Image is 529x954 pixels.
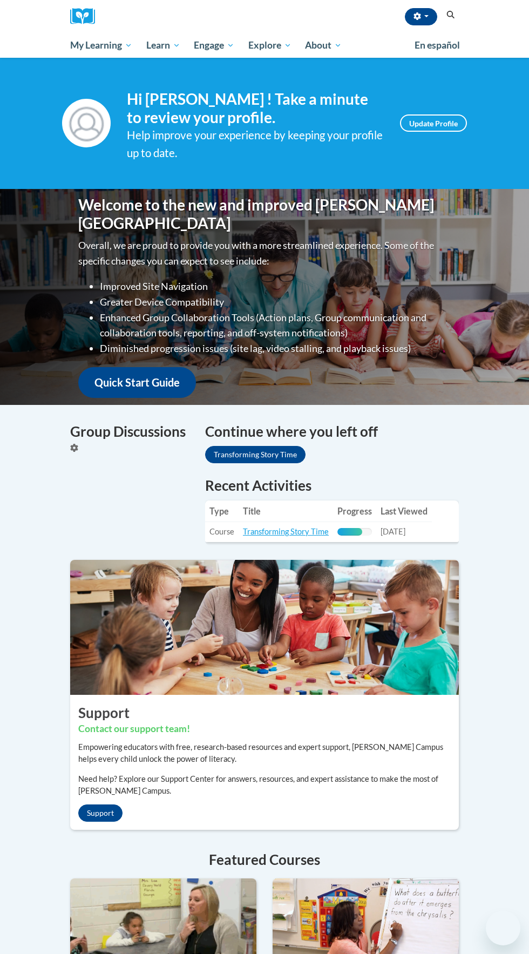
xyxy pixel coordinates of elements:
[333,500,376,522] th: Progress
[443,9,459,22] button: Search
[299,33,349,58] a: About
[241,33,299,58] a: Explore
[205,476,459,495] h1: Recent Activities
[62,99,111,147] img: Profile Image
[100,294,451,310] li: Greater Device Compatibility
[415,39,460,51] span: En español
[70,39,132,52] span: My Learning
[127,90,384,126] h4: Hi [PERSON_NAME] ! Take a minute to review your profile.
[70,849,459,870] h4: Featured Courses
[243,527,329,536] a: Transforming Story Time
[100,310,451,341] li: Enhanced Group Collaboration Tools (Action plans, Group communication and collaboration tools, re...
[305,39,342,52] span: About
[78,367,196,398] a: Quick Start Guide
[78,804,123,822] a: Support
[337,528,362,536] div: Progress, %
[78,722,451,736] h3: Contact our support team!
[405,8,437,25] button: Account Settings
[381,527,405,536] span: [DATE]
[209,527,234,536] span: Course
[239,500,333,522] th: Title
[248,39,291,52] span: Explore
[205,446,306,463] a: Transforming Story Time
[100,279,451,294] li: Improved Site Navigation
[205,421,459,442] h4: Continue where you left off
[486,911,520,945] iframe: Button to launch messaging window
[187,33,241,58] a: Engage
[205,500,239,522] th: Type
[78,703,451,722] h2: Support
[146,39,180,52] span: Learn
[78,238,451,269] p: Overall, we are proud to provide you with a more streamlined experience. Some of the specific cha...
[376,500,432,522] th: Last Viewed
[78,196,451,232] h1: Welcome to the new and improved [PERSON_NAME][GEOGRAPHIC_DATA]
[78,773,451,797] p: Need help? Explore our Support Center for answers, resources, and expert assistance to make the m...
[194,39,234,52] span: Engage
[62,560,467,695] img: ...
[408,34,467,57] a: En español
[70,8,103,25] img: Logo brand
[70,8,103,25] a: Cox Campus
[70,421,189,442] h4: Group Discussions
[62,33,467,58] div: Main menu
[400,114,467,132] a: Update Profile
[139,33,187,58] a: Learn
[100,341,451,356] li: Diminished progression issues (site lag, video stalling, and playback issues)
[127,126,384,162] div: Help improve your experience by keeping your profile up to date.
[63,33,139,58] a: My Learning
[78,741,451,765] p: Empowering educators with free, research-based resources and expert support, [PERSON_NAME] Campus...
